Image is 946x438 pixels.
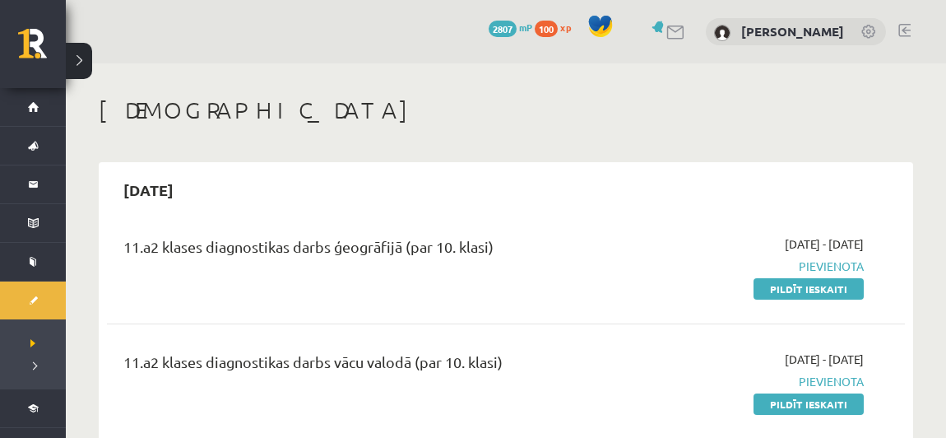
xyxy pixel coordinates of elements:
span: Pievienota [633,258,864,275]
span: mP [519,21,532,34]
a: 2807 mP [489,21,532,34]
h1: [DEMOGRAPHIC_DATA] [99,96,913,124]
div: 11.a2 klases diagnostikas darbs ģeogrāfijā (par 10. klasi) [123,235,609,266]
a: Pildīt ieskaiti [754,278,864,300]
h2: [DATE] [107,170,190,209]
a: 100 xp [535,21,579,34]
div: 11.a2 klases diagnostikas darbs vācu valodā (par 10. klasi) [123,351,609,381]
span: Pievienota [633,373,864,390]
a: Rīgas 1. Tālmācības vidusskola [18,29,66,70]
a: Pildīt ieskaiti [754,394,864,415]
span: [DATE] - [DATE] [785,351,864,368]
span: xp [560,21,571,34]
a: [PERSON_NAME] [741,23,844,40]
span: 2807 [489,21,517,37]
span: 100 [535,21,558,37]
img: Kjāra Paula Želubovska [714,25,730,41]
span: [DATE] - [DATE] [785,235,864,253]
